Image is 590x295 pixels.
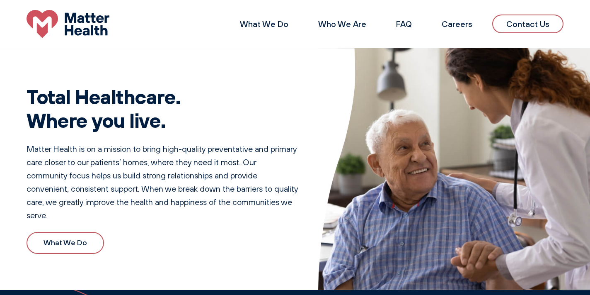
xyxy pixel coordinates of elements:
[27,85,298,132] h1: Total Healthcare. Where you live.
[318,19,366,29] a: Who We Are
[442,19,472,29] a: Careers
[492,15,563,33] a: Contact Us
[396,19,412,29] a: FAQ
[27,232,104,254] a: What We Do
[27,142,298,222] p: Matter Health is on a mission to bring high-quality preventative and primary care closer to our p...
[240,19,288,29] a: What We Do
